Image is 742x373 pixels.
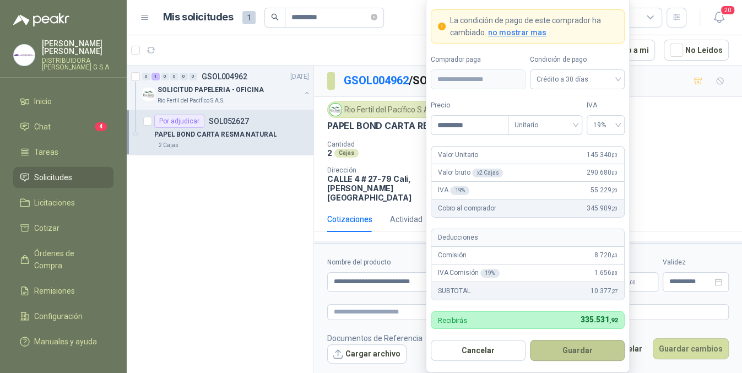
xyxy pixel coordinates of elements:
[13,306,113,327] a: Configuración
[327,257,505,268] label: Nombre del producto
[709,8,729,28] button: 20
[34,95,52,107] span: Inicio
[127,110,313,155] a: Por adjudicarSOL052627PAPEL BOND CARTA RESMA NATURAL2 Cajas
[163,9,234,25] h1: Mis solicitudes
[438,268,500,278] p: IVA Comisión
[450,186,469,195] div: 19 %
[720,5,735,15] span: 20
[327,344,407,364] button: Cargar archivo
[438,317,467,324] p: Recibirás
[611,270,618,276] span: ,88
[209,117,249,125] p: SOL052627
[158,96,225,105] p: Rio Fertil del Pacífico S.A.S.
[13,331,113,352] a: Manuales y ayuda
[34,146,58,158] span: Tareas
[371,12,377,23] span: close-circle
[329,104,342,116] img: Company Logo
[581,315,618,324] span: 335.531
[142,88,155,101] img: Company Logo
[13,167,113,188] a: Solicitudes
[34,285,75,297] span: Remisiones
[327,140,468,148] p: Cantidad
[438,167,503,178] p: Valor bruto
[327,120,493,132] p: PAPEL BOND CARTA RESMA NATURAL
[431,100,508,111] label: Precio
[13,218,113,239] a: Cotizar
[390,213,423,225] div: Actividad
[514,117,576,133] span: Unitario
[327,166,445,174] p: Dirección
[611,187,618,193] span: ,20
[13,142,113,163] a: Tareas
[663,257,729,268] label: Validez
[42,40,113,55] p: [PERSON_NAME] [PERSON_NAME]
[180,73,188,80] div: 0
[327,332,423,344] p: Documentos de Referencia
[161,73,169,80] div: 0
[438,250,467,261] p: Comisión
[34,247,103,272] span: Órdenes de Compra
[34,171,72,183] span: Solicitudes
[611,206,618,212] span: ,20
[488,28,546,37] span: no mostrar mas
[611,288,618,294] span: ,27
[611,152,618,158] span: ,00
[290,72,309,82] p: [DATE]
[189,73,197,80] div: 0
[431,340,526,361] button: Cancelar
[594,268,618,278] span: 1.656
[13,116,113,137] a: Chat4
[438,23,446,30] span: exclamation-circle
[344,74,409,87] a: GSOL004962
[587,167,618,178] span: 290.680
[614,272,658,292] p: $ 0,00
[614,257,658,268] label: Flete
[530,55,625,65] label: Condición de pago
[334,149,359,158] div: Cajas
[593,117,618,133] span: 19%
[13,13,69,26] img: Logo peakr
[530,340,625,361] button: Guardar
[611,170,618,176] span: ,00
[344,72,471,89] p: / SOL052627
[653,338,729,359] button: Guardar cambios
[154,129,277,140] p: PAPEL BOND CARTA RESMA NATURAL
[371,14,377,20] span: close-circle
[34,336,97,348] span: Manuales y ayuda
[480,269,500,278] div: 19 %
[242,11,256,24] span: 1
[42,57,113,71] p: DISTRIBUIDORA [PERSON_NAME] G S.A
[154,141,183,150] div: 2 Cajas
[438,286,470,296] p: SUBTOTAL
[438,203,496,214] p: Cobro al comprador
[151,73,160,80] div: 1
[13,192,113,213] a: Licitaciones
[450,14,618,39] p: La condición de pago de este comprador ha cambiado.
[664,40,729,61] button: No Leídos
[34,310,83,322] span: Configuración
[629,279,636,285] span: ,00
[13,243,113,276] a: Órdenes de Compra
[154,115,204,128] div: Por adjudicar
[202,73,247,80] p: GSOL004962
[609,317,618,324] span: ,92
[13,280,113,301] a: Remisiones
[158,85,264,95] p: SOLICITUD PAPELERIA - OFICINA
[587,150,618,160] span: 145.340
[625,279,636,285] span: 0
[438,185,469,196] p: IVA
[327,174,445,202] p: CALLE 4 # 27-79 Cali , [PERSON_NAME][GEOGRAPHIC_DATA]
[438,233,478,243] p: Deducciones
[327,101,442,118] div: Rio Fertil del Pacífico S.A.S.
[34,222,59,234] span: Cotizar
[14,45,35,66] img: Company Logo
[611,252,618,258] span: ,40
[327,213,372,225] div: Cotizaciones
[327,148,332,158] p: 2
[170,73,178,80] div: 0
[587,100,625,111] label: IVA
[591,286,618,296] span: 10.377
[472,169,503,177] div: x 2 Cajas
[591,185,618,196] span: 55.229
[587,203,618,214] span: 345.909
